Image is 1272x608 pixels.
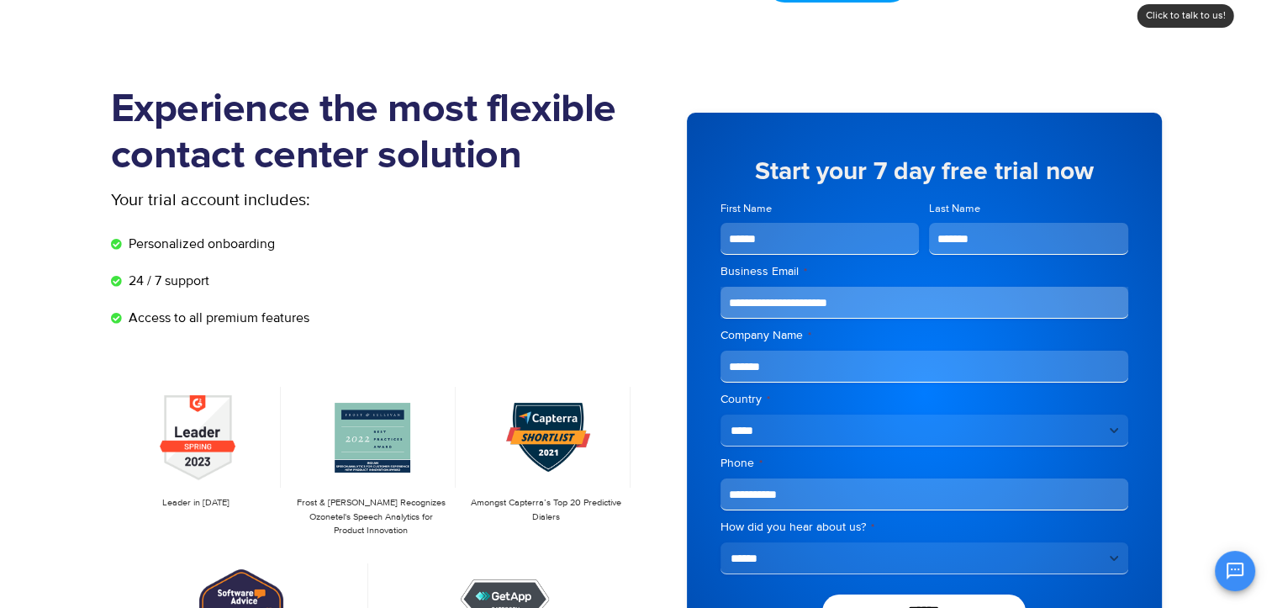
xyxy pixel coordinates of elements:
[111,188,510,213] p: Your trial account includes:
[720,159,1128,184] h5: Start your 7 day free trial now
[124,308,309,328] span: Access to all premium features
[119,496,272,510] p: Leader in [DATE]
[929,201,1128,217] label: Last Name
[124,234,275,254] span: Personalized onboarding
[720,327,1128,344] label: Company Name
[294,496,447,538] p: Frost & [PERSON_NAME] Recognizes Ozonetel's Speech Analytics for Product Innovation
[1215,551,1255,591] button: Open chat
[124,271,209,291] span: 24 / 7 support
[720,391,1128,408] label: Country
[720,263,1128,280] label: Business Email
[469,496,622,524] p: Amongst Capterra’s Top 20 Predictive Dialers
[111,87,636,179] h1: Experience the most flexible contact center solution
[720,519,1128,536] label: How did you hear about us?
[720,455,1128,472] label: Phone
[720,201,920,217] label: First Name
